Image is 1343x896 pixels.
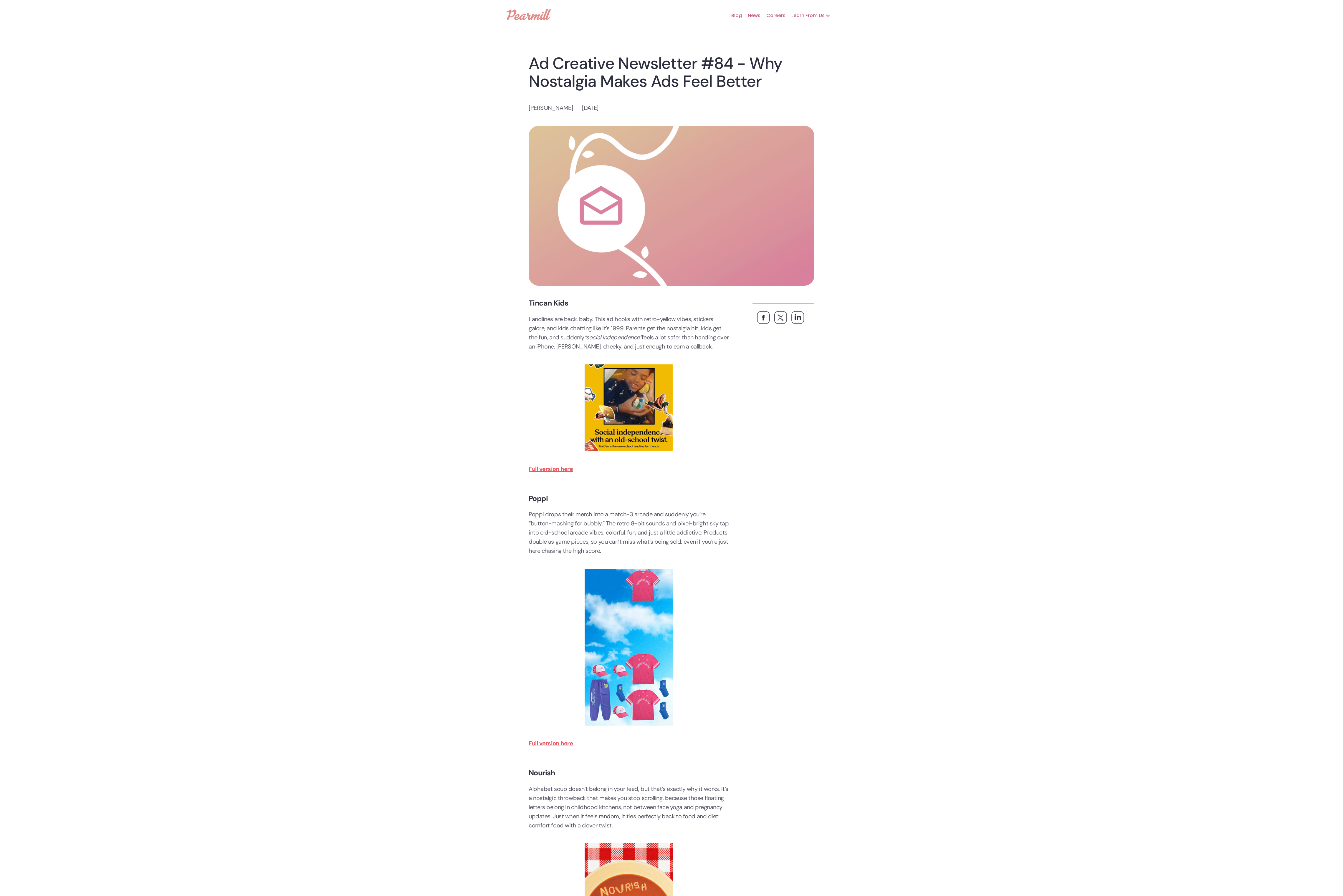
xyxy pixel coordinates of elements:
p: Alphabet soup doesn’t belong in your feed, but that’s exactly why it works. It’s a nostalgic thro... [529,784,729,830]
a: Full version here [529,739,573,747]
em: “social independence” [584,333,642,341]
div: Learn From Us [785,6,836,25]
h1: Ad Creative Newsletter #84 - Why Nostalgia Makes Ads Feel Better [529,54,814,90]
p: Poppi drops their merch into a match-3 arcade and suddenly you’re “button-mashing for bubbly.” Th... [529,510,729,555]
p: ‍ [529,754,729,763]
p: ‍ [529,479,729,489]
p: [DATE] [582,103,598,112]
a: Blog [725,6,742,25]
div: Learn From Us [785,12,825,19]
strong: Poppi [529,494,548,503]
a: Full version here [529,465,573,473]
strong: Tincan Kids [529,298,568,308]
p: [PERSON_NAME] [529,103,573,112]
a: News [742,6,760,25]
strong: Nourish [529,768,555,778]
p: Landlines are back, baby. This ad hooks with retro-yellow vibes, stickers galore, and kids chatti... [529,315,729,351]
a: Careers [760,6,785,25]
